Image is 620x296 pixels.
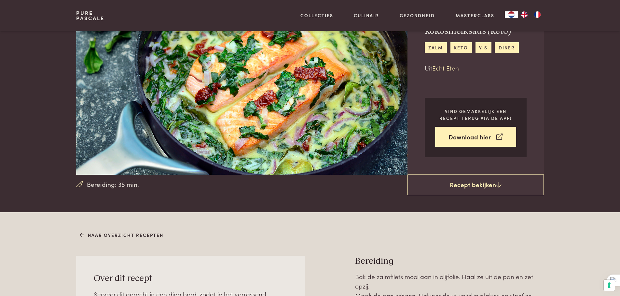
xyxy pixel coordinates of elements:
[87,180,139,189] span: Bereiding: 35 min.
[435,108,516,121] p: Vind gemakkelijk een recept terug via de app!
[400,12,435,19] a: Gezondheid
[450,42,472,53] a: keto
[518,11,531,18] a: EN
[505,11,544,18] aside: Language selected: Nederlands
[425,63,527,73] p: Uit
[505,11,518,18] div: Language
[76,10,104,21] a: PurePascale
[505,11,518,18] a: NL
[354,12,379,19] a: Culinair
[531,11,544,18] a: FR
[518,11,544,18] ul: Language list
[80,232,163,238] a: Naar overzicht recepten
[475,42,491,53] a: vis
[604,280,615,291] button: Uw voorkeuren voor toestemming voor trackingtechnologieën
[456,12,494,19] a: Masterclass
[425,42,447,53] a: zalm
[432,63,459,72] a: Echt Eten
[300,12,333,19] a: Collecties
[435,127,516,147] a: Download hier
[407,174,544,195] a: Recept bekijken
[94,273,288,284] h3: Over dit recept
[355,256,544,267] h3: Bereiding
[495,42,518,53] a: diner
